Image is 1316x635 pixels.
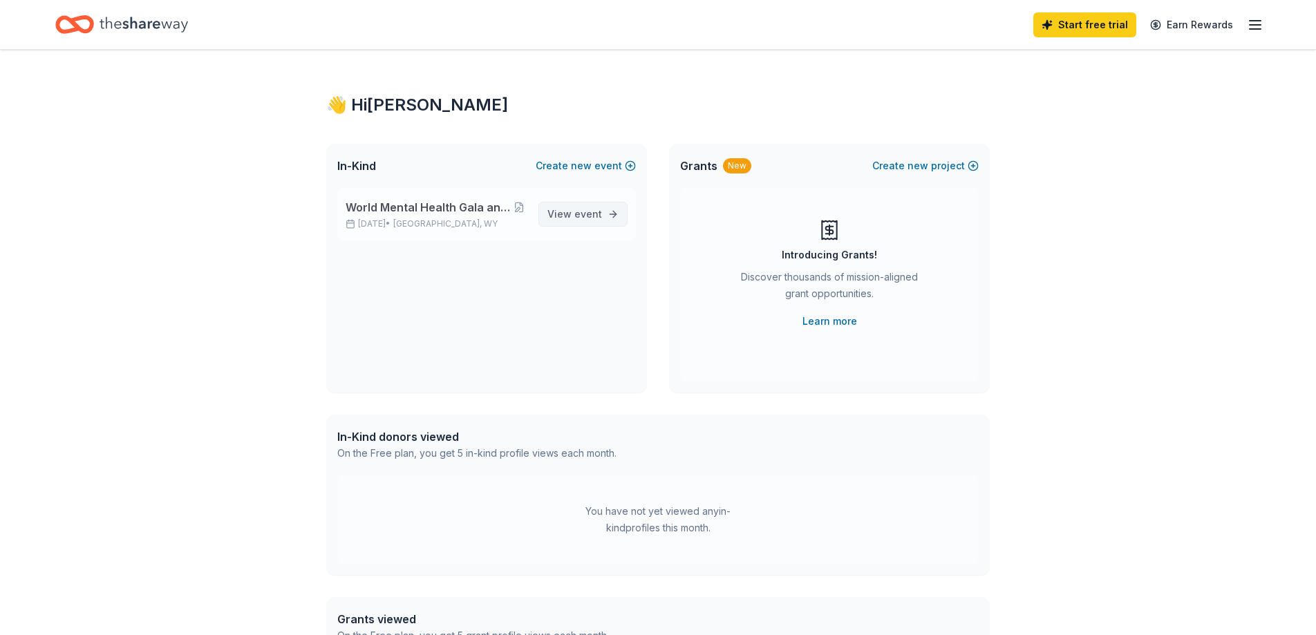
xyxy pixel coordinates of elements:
[337,445,617,462] div: On the Free plan, you get 5 in-kind profile views each month.
[55,8,188,41] a: Home
[572,503,744,536] div: You have not yet viewed any in-kind profiles this month.
[872,158,979,174] button: Createnewproject
[346,199,511,216] span: World Mental Health Gala and Advocacy Awareness
[908,158,928,174] span: new
[782,247,877,263] div: Introducing Grants!
[571,158,592,174] span: new
[680,158,717,174] span: Grants
[337,611,609,627] div: Grants viewed
[547,206,602,222] span: View
[1142,12,1241,37] a: Earn Rewards
[536,158,636,174] button: Createnewevent
[802,313,857,330] a: Learn more
[337,158,376,174] span: In-Kind
[538,202,628,227] a: View event
[1033,12,1136,37] a: Start free trial
[326,94,990,116] div: 👋 Hi [PERSON_NAME]
[574,208,602,220] span: event
[723,158,751,173] div: New
[735,269,923,307] div: Discover thousands of mission-aligned grant opportunities.
[337,428,617,445] div: In-Kind donors viewed
[346,218,527,229] p: [DATE] •
[393,218,498,229] span: [GEOGRAPHIC_DATA], WY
